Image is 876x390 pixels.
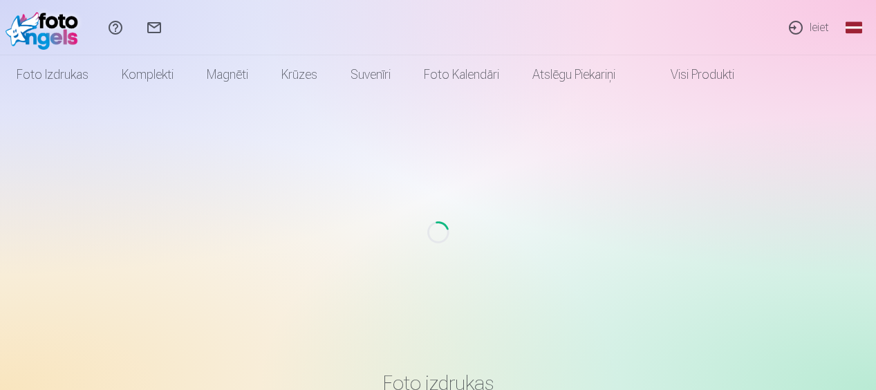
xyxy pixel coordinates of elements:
a: Krūzes [265,55,334,94]
img: /fa1 [6,6,85,50]
a: Foto kalendāri [407,55,516,94]
a: Suvenīri [334,55,407,94]
a: Atslēgu piekariņi [516,55,632,94]
a: Magnēti [190,55,265,94]
a: Visi produkti [632,55,751,94]
a: Komplekti [105,55,190,94]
